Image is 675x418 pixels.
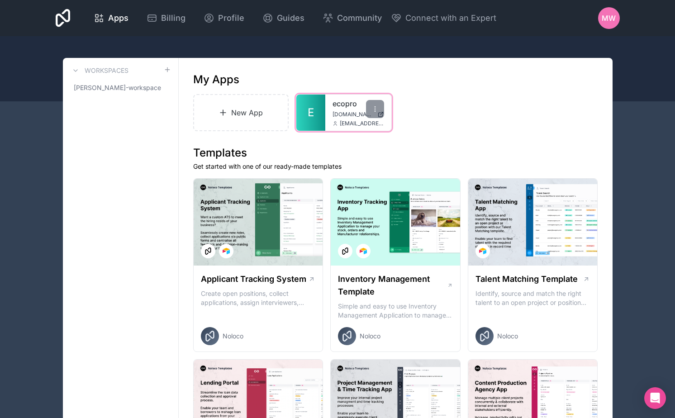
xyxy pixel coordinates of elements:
a: E [296,95,325,131]
a: Guides [255,8,312,28]
h1: Applicant Tracking System [201,273,306,285]
span: Community [337,12,382,24]
p: Simple and easy to use Inventory Management Application to manage your stock, orders and Manufact... [338,302,453,320]
h1: Inventory Management Template [338,273,447,298]
span: Apps [108,12,128,24]
a: Apps [86,8,136,28]
a: Billing [139,8,193,28]
a: [DOMAIN_NAME] [333,111,384,118]
span: [EMAIL_ADDRESS][DOMAIN_NAME] [340,120,384,127]
span: E [308,105,314,120]
a: ecopro [333,98,384,109]
span: Connect with an Expert [405,12,496,24]
span: Billing [161,12,185,24]
a: Community [315,8,389,28]
a: Profile [196,8,252,28]
button: Connect with an Expert [391,12,496,24]
span: Noloco [497,332,518,341]
span: [PERSON_NAME]-workspace [74,83,161,92]
span: MW [602,13,616,24]
div: Open Intercom Messenger [644,387,666,409]
p: Identify, source and match the right talent to an open project or position with our Talent Matchi... [475,289,590,307]
h1: Talent Matching Template [475,273,578,285]
img: Airtable Logo [360,247,367,255]
img: Airtable Logo [223,247,230,255]
img: Airtable Logo [479,247,486,255]
span: Noloco [360,332,380,341]
h3: Workspaces [85,66,128,75]
a: Workspaces [70,65,128,76]
span: Guides [277,12,304,24]
p: Get started with one of our ready-made templates [193,162,598,171]
p: Create open positions, collect applications, assign interviewers, centralise candidate feedback a... [201,289,316,307]
a: [PERSON_NAME]-workspace [70,80,171,96]
span: [DOMAIN_NAME] [333,111,374,118]
span: Profile [218,12,244,24]
span: Noloco [223,332,243,341]
h1: My Apps [193,72,239,87]
a: New App [193,94,289,131]
h1: Templates [193,146,598,160]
